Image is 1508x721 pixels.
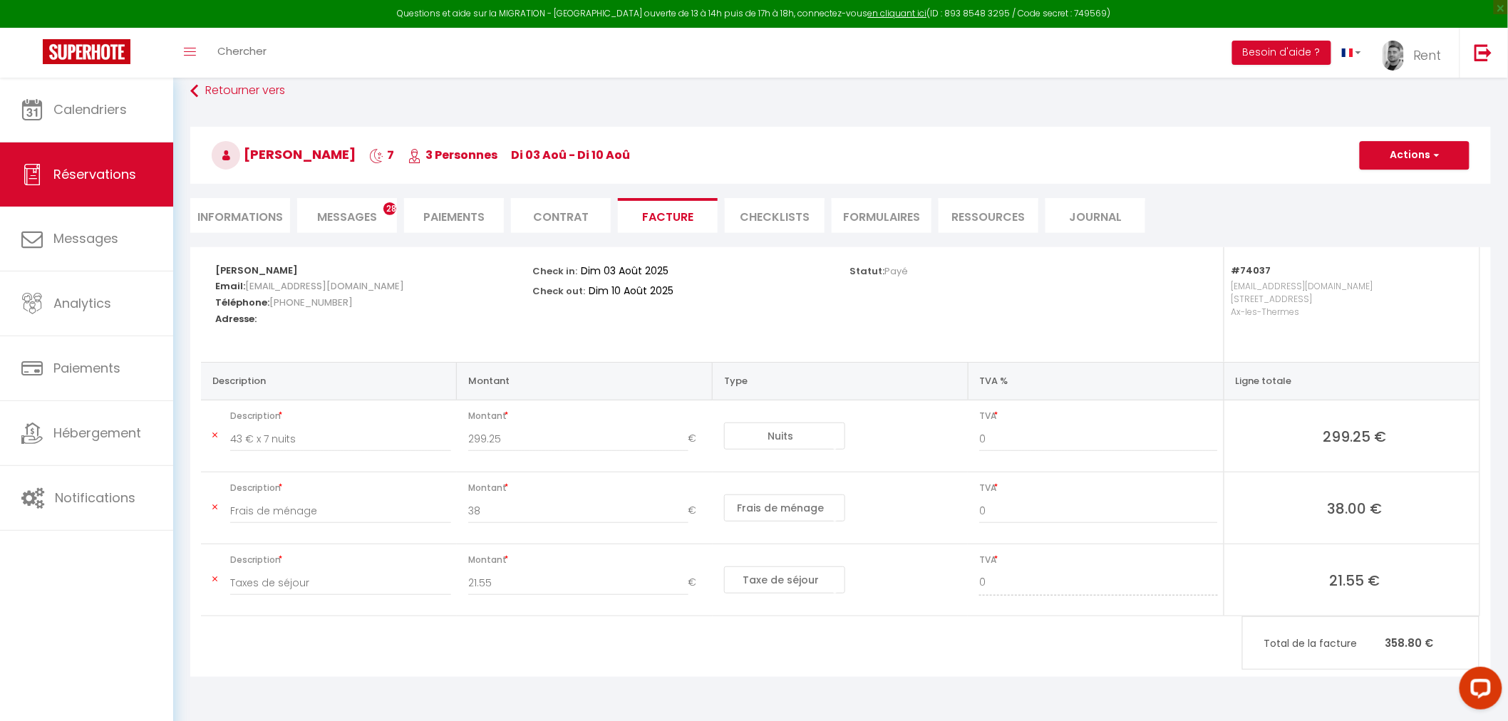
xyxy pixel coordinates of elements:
img: Super Booking [43,39,130,64]
li: Paiements [404,198,504,233]
p: 358.80 € [1243,628,1479,658]
a: Chercher [207,28,277,78]
span: 21.55 € [1236,570,1474,590]
li: Journal [1045,198,1145,233]
a: ... Rent [1372,28,1460,78]
p: Check in: [532,261,577,278]
span: Notifications [55,489,135,507]
span: Montant [468,406,707,426]
img: ... [1383,41,1404,71]
span: € [688,498,707,524]
th: Description [201,362,457,400]
p: Check out: [532,281,585,298]
span: Description [230,406,451,426]
li: CHECKLISTS [725,198,825,233]
span: Messages [53,229,118,247]
span: di 03 Aoû - di 10 Aoû [511,147,630,163]
span: 7 [369,147,394,163]
span: Rent [1413,46,1442,64]
span: [PERSON_NAME] [212,145,356,163]
a: en cliquant ici [868,7,927,19]
li: Contrat [511,198,611,233]
th: TVA % [968,362,1224,400]
button: Besoin d'aide ? [1232,41,1331,65]
strong: Téléphone: [215,296,269,309]
span: Paiements [53,359,120,377]
span: Hébergement [53,424,141,442]
span: 38.00 € [1236,498,1474,518]
li: Informations [190,198,290,233]
li: FORMULAIRES [832,198,931,233]
span: Total de la facture [1264,636,1385,651]
span: Messages [317,209,377,225]
iframe: LiveChat chat widget [1448,661,1508,721]
span: [PHONE_NUMBER] [269,292,353,313]
span: 28 [383,202,396,215]
span: Montant [468,478,707,498]
span: € [688,426,707,452]
button: Actions [1360,141,1470,170]
span: 299.25 € [1236,426,1474,446]
span: Description [230,550,451,570]
strong: Adresse: [215,312,257,326]
span: Montant [468,550,707,570]
span: Calendriers [53,100,127,118]
strong: [PERSON_NAME] [215,264,298,277]
span: Réservations [53,165,136,183]
span: TVA [979,406,1217,426]
span: Payé [884,264,908,278]
p: [EMAIL_ADDRESS][DOMAIN_NAME] [STREET_ADDRESS] Ax-les-Thermes [1231,276,1465,348]
strong: Email: [215,279,245,293]
span: Description [230,478,451,498]
th: Montant [457,362,713,400]
span: Analytics [53,294,111,312]
span: 3 Personnes [408,147,497,163]
strong: #74037 [1231,264,1271,277]
span: [EMAIL_ADDRESS][DOMAIN_NAME] [245,276,404,296]
li: Facture [618,198,718,233]
img: logout [1475,43,1492,61]
th: Type [713,362,969,400]
p: Statut: [849,261,908,278]
span: TVA [979,550,1217,570]
span: € [688,570,707,596]
span: TVA [979,478,1217,498]
th: Ligne totale [1224,362,1479,400]
li: Ressources [939,198,1038,233]
a: Retourner vers [190,78,1491,104]
span: Chercher [217,43,267,58]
